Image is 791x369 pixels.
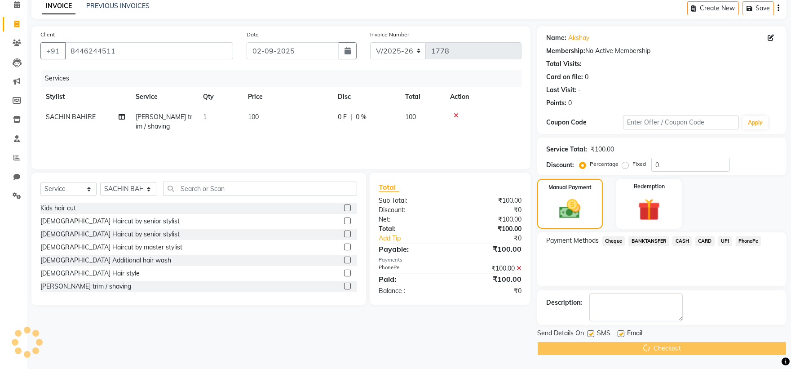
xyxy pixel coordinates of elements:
label: Date [247,31,259,39]
div: ₹100.00 [450,224,528,234]
div: [DEMOGRAPHIC_DATA] Hair style [40,269,140,278]
div: ₹100.00 [450,196,528,205]
span: BANKTANSFER [628,236,669,246]
div: ₹0 [450,286,528,296]
span: SACHIN BAHIRE [46,113,96,121]
th: Stylist [40,87,130,107]
button: Apply [742,116,768,129]
div: ₹0 [463,234,528,243]
div: Payable: [372,244,450,254]
div: Sub Total: [372,196,450,205]
div: Last Visit: [546,85,576,95]
span: | [350,112,352,122]
div: [PERSON_NAME] trim / shaving [40,282,131,291]
label: Redemption [634,182,665,191]
img: _gift.svg [631,196,667,223]
span: 0 % [356,112,367,122]
div: ₹100.00 [450,264,528,273]
div: ₹100.00 [450,274,528,285]
label: Fixed [632,160,646,168]
span: Payment Methods [546,236,599,245]
button: Create New [687,1,739,15]
div: ₹100.00 [450,215,528,224]
input: Enter Offer / Coupon Code [623,116,739,129]
span: 0 F [338,112,347,122]
div: Points: [546,98,566,108]
span: Cheque [602,236,625,246]
th: Action [445,87,521,107]
th: Qty [198,87,243,107]
div: Net: [372,215,450,224]
th: Price [243,87,332,107]
th: Disc [332,87,400,107]
div: PhonePe [372,264,450,273]
div: ₹0 [450,205,528,215]
div: [DEMOGRAPHIC_DATA] Additional hair wash [40,256,171,265]
button: Save [742,1,774,15]
div: 0 [585,72,588,82]
div: Paid: [372,274,450,285]
a: PREVIOUS INVOICES [86,2,150,10]
label: Manual Payment [548,183,592,191]
div: Membership: [546,46,585,56]
div: No Active Membership [546,46,778,56]
a: Add Tip [372,234,463,243]
span: Email [627,329,642,340]
div: Name: [546,33,566,43]
span: PhonePe [736,236,761,246]
a: Akshay [568,33,589,43]
div: - [578,85,581,95]
span: [PERSON_NAME] trim / shaving [136,113,192,130]
input: Search or Scan [163,182,357,196]
img: _cash.svg [552,197,587,221]
div: Payments [379,256,521,264]
span: 1 [203,113,207,121]
div: ₹100.00 [591,145,614,154]
div: Coupon Code [546,118,623,127]
div: Discount: [372,205,450,215]
span: 100 [248,113,259,121]
div: [DEMOGRAPHIC_DATA] Haircut by senior stylist [40,217,180,226]
span: 100 [405,113,416,121]
div: Service Total: [546,145,587,154]
div: Services [41,70,528,87]
span: Send Details On [537,329,584,340]
span: SMS [597,329,610,340]
div: ₹100.00 [450,244,528,254]
div: [DEMOGRAPHIC_DATA] Haircut by senior stylist [40,230,180,239]
span: UPI [718,236,732,246]
div: 0 [568,98,572,108]
button: +91 [40,42,66,59]
th: Service [130,87,198,107]
span: CASH [672,236,692,246]
label: Client [40,31,55,39]
label: Invoice Number [370,31,409,39]
input: Search by Name/Mobile/Email/Code [65,42,233,59]
div: Total Visits: [546,59,582,69]
div: Total: [372,224,450,234]
div: Kids hair cut [40,204,76,213]
label: Percentage [590,160,619,168]
div: Discount: [546,160,574,170]
span: Total [379,182,399,192]
div: Balance : [372,286,450,296]
div: Card on file: [546,72,583,82]
div: Description: [546,298,582,307]
span: CARD [695,236,715,246]
th: Total [400,87,445,107]
div: [DEMOGRAPHIC_DATA] Haircut by master stylist [40,243,182,252]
